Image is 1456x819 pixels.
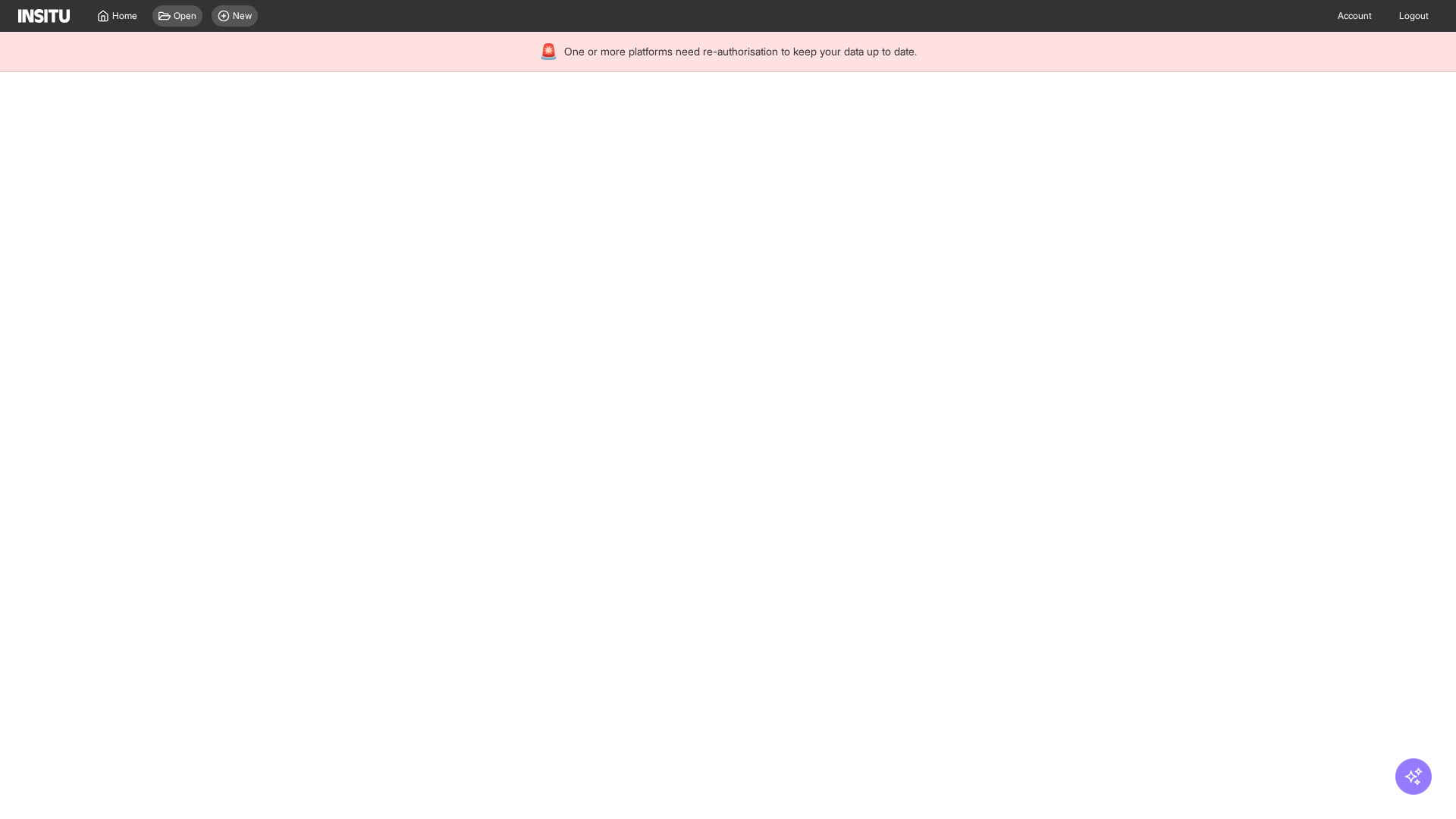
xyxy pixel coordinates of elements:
[233,10,252,22] span: New
[564,44,917,59] span: One or more platforms need re-authorisation to keep your data up to date.
[174,10,196,22] span: Open
[539,41,558,62] div: 🚨
[112,10,137,22] span: Home
[18,9,70,23] img: Logo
